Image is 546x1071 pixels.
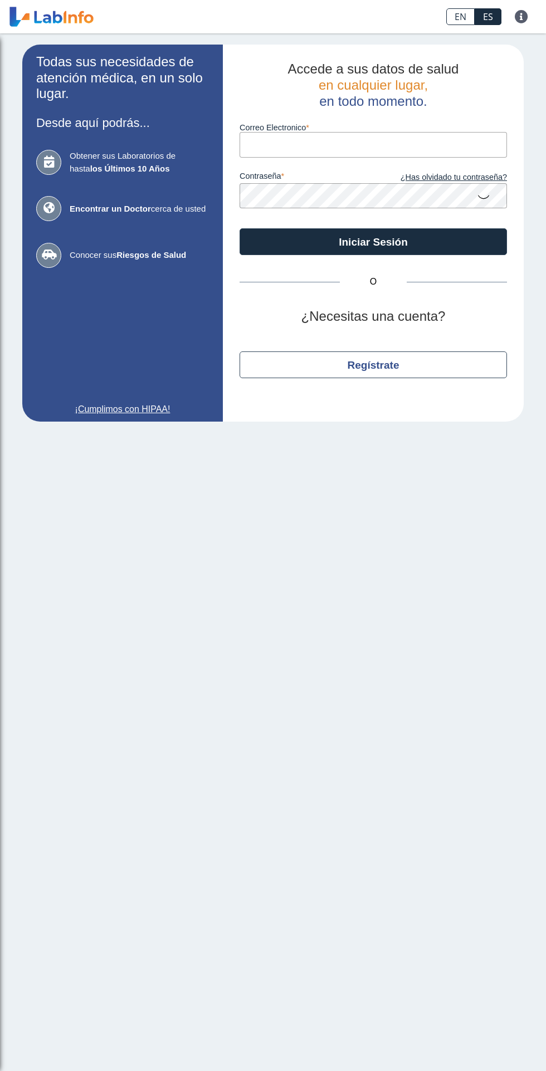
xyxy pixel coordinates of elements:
b: Encontrar un Doctor [70,204,151,213]
span: en todo momento. [319,94,427,109]
h2: ¿Necesitas una cuenta? [240,309,507,325]
button: Iniciar Sesión [240,228,507,255]
button: Regístrate [240,351,507,378]
a: ¡Cumplimos con HIPAA! [36,403,209,416]
label: Correo Electronico [240,123,507,132]
span: Accede a sus datos de salud [288,61,459,76]
span: en cualquier lugar, [319,77,428,92]
a: EN [446,8,475,25]
span: Obtener sus Laboratorios de hasta [70,150,209,175]
h2: Todas sus necesidades de atención médica, en un solo lugar. [36,54,209,102]
label: contraseña [240,172,373,184]
a: ¿Has olvidado tu contraseña? [373,172,507,184]
span: O [340,275,407,288]
h3: Desde aquí podrás... [36,116,209,130]
a: ES [475,8,501,25]
iframe: Help widget launcher [447,1028,534,1059]
span: cerca de usted [70,203,209,216]
b: Riesgos de Salud [116,250,186,260]
span: Conocer sus [70,249,209,262]
b: los Últimos 10 Años [90,164,170,173]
